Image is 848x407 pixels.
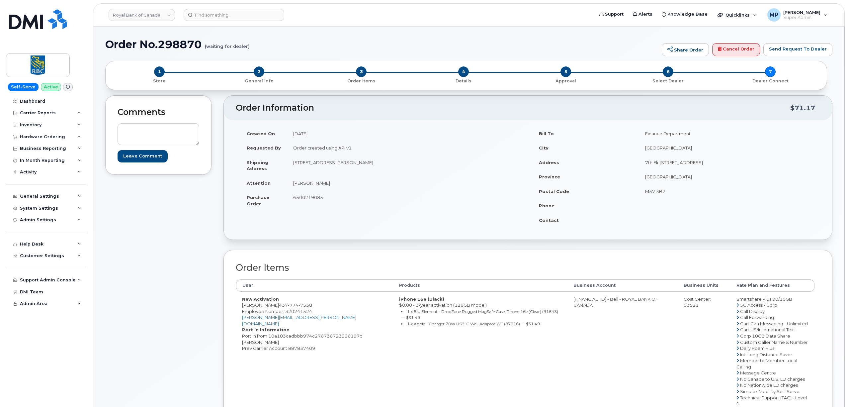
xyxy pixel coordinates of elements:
a: 6 Select Dealer [617,77,719,84]
span: Call Display [740,309,765,314]
div: $71.17 [790,102,815,114]
span: 774 [288,302,298,308]
span: Call Forwarding [740,315,774,320]
td: 7th Flr [STREET_ADDRESS] [639,155,815,170]
dt: Port In Information [242,327,387,333]
th: User [236,279,393,291]
span: 5 [560,66,571,77]
span: Intl Long Distance Saver [740,352,792,357]
strong: Purchase Order [247,195,269,206]
div: Cost Center: 03521 [684,296,724,308]
span: No Canada to U.S. LD charges [740,376,805,382]
p: Store [114,78,205,84]
span: Daily Roam Plus [740,346,774,351]
input: Leave Comment [118,150,168,162]
a: 1 Store [111,77,208,84]
h2: Comments [118,108,199,117]
span: Employee Number: 320241524 [242,309,312,314]
span: Technical Support (TAC) - Level 1 [736,395,807,407]
td: [GEOGRAPHIC_DATA] [639,141,815,155]
strong: New Activation [242,296,279,302]
th: Business Units [678,279,730,291]
dd: Port In from 10a103cadbbb974c276736723996197d [PERSON_NAME] Prev Carrier Account 887837409 [242,333,387,352]
span: 2 [254,66,264,77]
strong: Bill To [539,131,554,136]
span: 1 [154,66,165,77]
strong: Contact [539,218,559,223]
a: 5 Approval [515,77,617,84]
th: Rate Plan and Features [730,279,814,291]
p: Approval [517,78,614,84]
td: Finance Department [639,126,815,141]
strong: iPhone 16e (Black) [399,296,444,302]
strong: Requested By [247,145,281,151]
strong: Attention [247,180,271,186]
span: Simplex Mobility Self-Serve [740,389,800,394]
span: 437 [279,302,312,308]
span: Can-Can Messaging - Unlimited [740,321,808,326]
td: [GEOGRAPHIC_DATA] [639,169,815,184]
strong: Created On [247,131,275,136]
a: Send Request To Dealer [763,43,832,56]
a: 2 General Info [208,77,310,84]
td: [STREET_ADDRESS][PERSON_NAME] [287,155,523,176]
a: Share Order [662,43,709,56]
p: Details [415,78,512,84]
span: No Nationwide LD charges [740,382,798,388]
span: 3 [356,66,367,77]
a: Cancel Order [712,43,760,56]
span: Custom Caller Name & Number [740,340,808,345]
p: Select Dealer [620,78,717,84]
strong: Province [539,174,560,179]
td: [DATE] [287,126,523,141]
h1: Order No.298870 [105,39,658,50]
span: 6500219085 [293,195,323,200]
p: Order Items [313,78,410,84]
span: Can-US/International Text [740,327,795,332]
span: Corp 10GB Data Share [740,333,790,339]
strong: Shipping Address [247,160,268,171]
span: 4 [458,66,469,77]
strong: Postal Code [539,189,569,194]
span: Member to Member Local Calling [736,358,797,369]
span: 6 [663,66,673,77]
a: 4 Details [412,77,515,84]
span: 7538 [298,302,312,308]
a: [PERSON_NAME][EMAIL_ADDRESS][PERSON_NAME][DOMAIN_NAME] [242,315,356,326]
a: 3 Order Items [310,77,412,84]
td: M5V 3B7 [639,184,815,199]
th: Products [393,279,567,291]
td: Order created using API v1 [287,141,523,155]
h2: Order Items [236,263,815,273]
p: General Info [211,78,307,84]
strong: City [539,145,549,151]
small: 1 x Blu Element - DropZone Rugged MagSafe Case iPhone 16e (Clear) (91643) — $31.49 [401,309,558,320]
strong: Address [539,160,559,165]
span: 5G Access - Corp [740,302,777,308]
strong: Phone [539,203,554,208]
th: Business Account [567,279,678,291]
small: 1 x Apple - Charger 20W USB-C Wall Adaptor WT (87916) — $31.49 [407,321,540,326]
h2: Order Information [236,103,790,113]
td: [PERSON_NAME] [287,176,523,190]
span: Message Centre [740,370,776,375]
small: (waiting for dealer) [205,39,250,49]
